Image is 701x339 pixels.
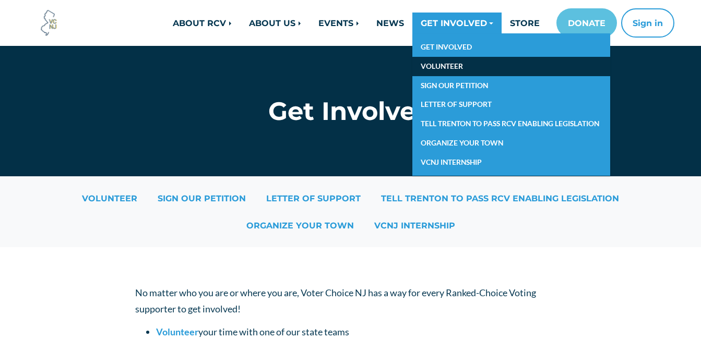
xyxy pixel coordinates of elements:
[135,285,566,317] p: No matter who you are or where you are, Voter Choice NJ has a way for every Ranked-Choice Voting ...
[156,325,566,339] li: your time with one of our state teams
[35,9,63,37] img: Voter Choice NJ
[310,13,368,33] a: EVENTS
[412,13,502,33] a: GET INVOLVED
[412,57,610,76] a: VOLUNTEER
[156,326,198,337] a: Volunteer
[412,76,610,95] a: SIGN OUR PETITION
[412,153,610,172] a: VCNJ INTERNSHIP
[73,189,147,208] a: VOLUNTEER
[368,13,412,33] a: NEWS
[412,114,610,134] a: TELL TRENTON TO PASS RCV ENABLING LEGISLATION
[365,216,465,235] a: VCNJ INTERNSHIP
[412,134,610,153] a: ORGANIZE YOUR TOWN
[127,8,674,38] nav: Main navigation
[502,13,548,33] a: STORE
[372,189,628,208] a: TELL TRENTON TO PASS RCV ENABLING LEGISLATION
[556,8,617,38] a: DONATE
[164,13,241,33] a: ABOUT RCV
[412,95,610,114] a: LETTER OF SUPPORT
[412,38,610,57] a: GET INVOLVED
[621,8,674,38] button: Sign in or sign up
[412,33,610,176] div: GET INVOLVED
[148,189,255,208] a: SIGN OUR PETITION
[237,216,363,235] a: ORGANIZE YOUR TOWN
[135,96,566,126] h1: Get Involved
[257,189,370,208] a: LETTER OF SUPPORT
[241,13,310,33] a: ABOUT US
